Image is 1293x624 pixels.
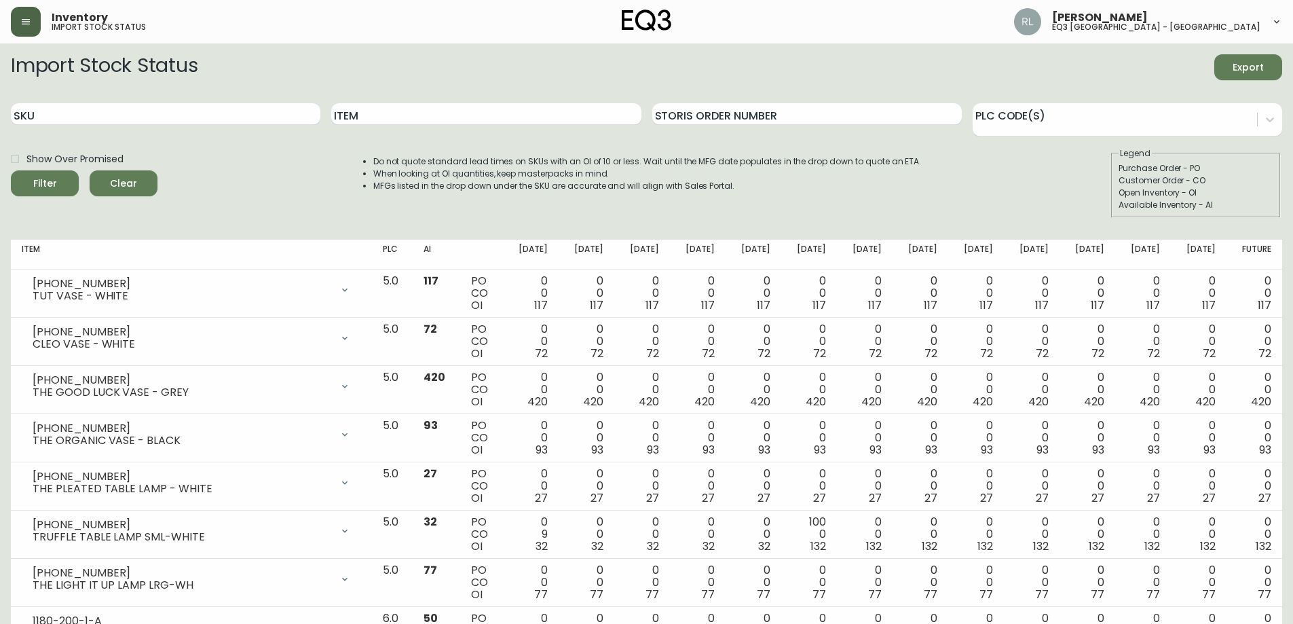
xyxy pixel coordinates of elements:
[903,275,937,312] div: 0 0
[813,490,826,506] span: 27
[373,155,922,168] li: Do not quote standard lead times on SKUs with an OI of 10 or less. Wait until the MFG date popula...
[514,516,548,553] div: 0 9
[1203,442,1216,458] span: 93
[681,371,715,408] div: 0 0
[33,290,331,302] div: TUT VASE - WHITE
[471,468,491,504] div: PO CO
[33,531,331,543] div: TRUFFLE TABLE LAMP SML-WHITE
[1119,199,1273,211] div: Available Inventory - AI
[959,564,993,601] div: 0 0
[413,240,460,270] th: AI
[33,374,331,386] div: [PHONE_NUMBER]
[1119,175,1273,187] div: Customer Order - CO
[981,442,993,458] span: 93
[471,420,491,456] div: PO CO
[1146,587,1160,602] span: 77
[1035,587,1049,602] span: 77
[917,394,937,409] span: 420
[90,170,157,196] button: Clear
[837,240,893,270] th: [DATE]
[701,587,715,602] span: 77
[903,371,937,408] div: 0 0
[1146,297,1160,313] span: 117
[1060,240,1115,270] th: [DATE]
[1126,420,1160,456] div: 0 0
[1036,346,1049,361] span: 72
[792,564,826,601] div: 0 0
[736,323,770,360] div: 0 0
[1033,538,1049,554] span: 132
[758,442,770,458] span: 93
[1052,12,1148,23] span: [PERSON_NAME]
[614,240,670,270] th: [DATE]
[979,587,993,602] span: 77
[424,562,437,578] span: 77
[1182,323,1216,360] div: 0 0
[781,240,837,270] th: [DATE]
[33,422,331,435] div: [PHONE_NUMBER]
[622,10,672,31] img: logo
[372,318,413,366] td: 5.0
[1144,538,1160,554] span: 132
[959,516,993,553] div: 0 0
[590,297,603,313] span: 117
[694,394,715,409] span: 420
[625,468,659,504] div: 0 0
[670,240,726,270] th: [DATE]
[52,12,108,23] span: Inventory
[959,420,993,456] div: 0 0
[980,346,993,361] span: 72
[1237,275,1271,312] div: 0 0
[372,270,413,318] td: 5.0
[792,468,826,504] div: 0 0
[1140,394,1160,409] span: 420
[536,538,548,554] span: 32
[527,394,548,409] span: 420
[569,275,603,312] div: 0 0
[1203,346,1216,361] span: 72
[645,587,659,602] span: 77
[736,420,770,456] div: 0 0
[903,516,937,553] div: 0 0
[373,168,922,180] li: When looking at OI quantities, keep masterpacks in mind.
[1203,490,1216,506] span: 27
[1014,8,1041,35] img: 91cc3602ba8cb70ae1ccf1ad2913f397
[1070,468,1104,504] div: 0 0
[869,442,882,458] span: 93
[1147,490,1160,506] span: 27
[757,490,770,506] span: 27
[1015,468,1049,504] div: 0 0
[591,538,603,554] span: 32
[1202,297,1216,313] span: 117
[471,538,483,554] span: OI
[681,468,715,504] div: 0 0
[33,471,331,483] div: [PHONE_NUMBER]
[1147,346,1160,361] span: 72
[52,23,146,31] h5: import stock status
[471,346,483,361] span: OI
[1070,275,1104,312] div: 0 0
[736,371,770,408] div: 0 0
[372,462,413,511] td: 5.0
[903,420,937,456] div: 0 0
[792,371,826,408] div: 0 0
[514,371,548,408] div: 0 0
[424,273,438,289] span: 117
[1182,420,1216,456] div: 0 0
[959,323,993,360] div: 0 0
[702,442,715,458] span: 93
[903,468,937,504] div: 0 0
[893,240,948,270] th: [DATE]
[22,371,361,401] div: [PHONE_NUMBER]THE GOOD LUCK VASE - GREY
[1182,371,1216,408] div: 0 0
[33,278,331,290] div: [PHONE_NUMBER]
[1258,297,1271,313] span: 117
[33,483,331,495] div: THE PLEATED TABLE LAMP - WHITE
[1035,297,1049,313] span: 117
[792,516,826,553] div: 100 0
[559,240,614,270] th: [DATE]
[681,564,715,601] div: 0 0
[33,175,57,192] div: Filter
[1070,564,1104,601] div: 0 0
[757,346,770,361] span: 72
